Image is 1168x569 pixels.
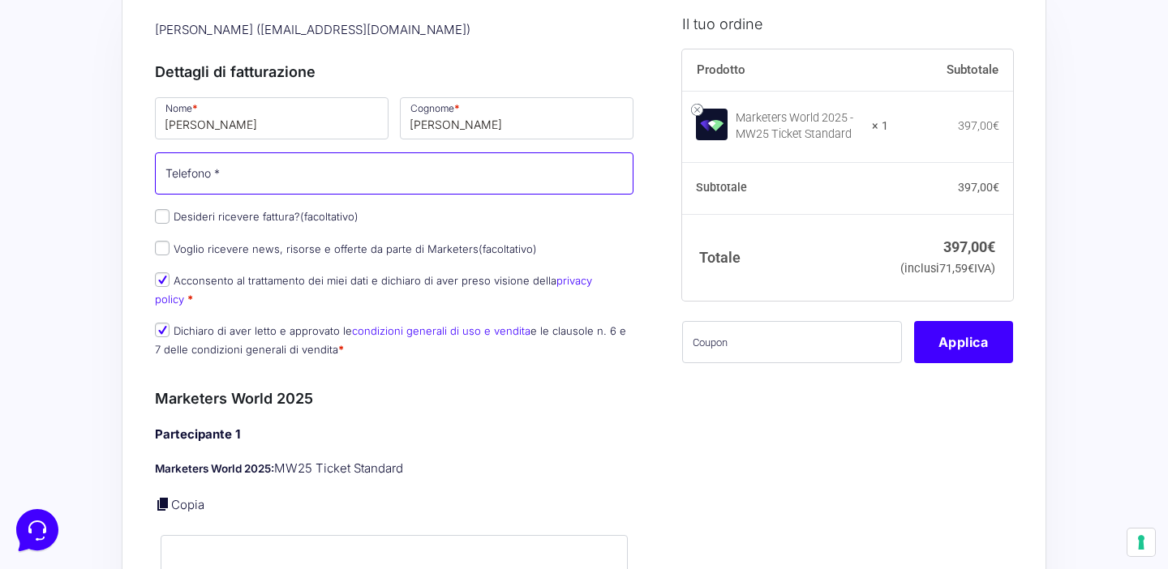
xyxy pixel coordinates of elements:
[958,181,999,194] bdi: 397,00
[26,136,298,169] button: Inizia una conversazione
[968,262,974,276] span: €
[300,210,359,223] span: (facoltativo)
[173,201,298,214] a: Apri Centro Assistenza
[49,443,76,457] p: Home
[250,443,273,457] p: Aiuto
[26,201,127,214] span: Trova una risposta
[13,13,273,39] h2: Ciao da Marketers 👋
[155,209,170,224] input: Desideri ricevere fattura?(facoltativo)
[155,387,633,409] h3: Marketers World 2025
[155,152,633,195] input: Telefono *
[155,97,389,139] input: Nome *
[212,420,311,457] button: Aiuto
[52,91,84,123] img: dark
[352,324,530,337] a: condizioni generali di uso e vendita
[958,119,999,132] bdi: 397,00
[155,426,633,444] h4: Partecipante 1
[888,49,1013,91] th: Subtotale
[155,324,626,356] label: Dichiaro di aver letto e approvato le e le clausole n. 6 e 7 delle condizioni generali di vendita
[155,61,633,83] h3: Dettagli di fatturazione
[171,497,204,512] a: Copia
[13,420,113,457] button: Home
[736,110,862,143] div: Marketers World 2025 - MW25 Ticket Standard
[36,236,265,252] input: Cerca un articolo...
[155,460,633,478] p: MW25 Ticket Standard
[155,496,171,512] a: Copia i dettagli dell'acquirente
[149,17,639,44] div: [PERSON_NAME] ( [EMAIL_ADDRESS][DOMAIN_NAME] )
[987,237,995,255] span: €
[13,506,62,554] iframe: Customerly Messenger Launcher
[113,420,213,457] button: Messaggi
[155,323,170,337] input: Dichiaro di aver letto e approvato lecondizioni generali di uso e venditae le clausole n. 6 e 7 d...
[479,242,537,255] span: (facoltativo)
[105,146,239,159] span: Inizia una conversazione
[914,321,1013,363] button: Applica
[400,97,633,139] input: Cognome *
[682,12,1013,34] h3: Il tuo ordine
[682,321,902,363] input: Coupon
[993,119,999,132] span: €
[140,443,184,457] p: Messaggi
[155,242,537,255] label: Voglio ricevere news, risorse e offerte da parte di Marketers
[872,118,888,135] strong: × 1
[682,162,889,214] th: Subtotale
[682,214,889,301] th: Totale
[900,262,995,276] small: (inclusi IVA)
[155,462,274,475] strong: Marketers World 2025:
[26,91,58,123] img: dark
[26,65,138,78] span: Le tue conversazioni
[993,181,999,194] span: €
[155,272,170,287] input: Acconsento al trattamento dei miei dati e dichiaro di aver preso visione dellaprivacy policy
[1127,528,1155,556] button: Le tue preferenze relative al consenso per le tecnologie di tracciamento
[943,237,995,255] bdi: 397,00
[939,262,974,276] span: 71,59
[155,274,592,306] label: Acconsento al trattamento dei miei dati e dichiaro di aver preso visione della
[696,108,728,139] img: Marketers World 2025 - MW25 Ticket Standard
[78,91,110,123] img: dark
[682,49,889,91] th: Prodotto
[155,241,170,255] input: Voglio ricevere news, risorse e offerte da parte di Marketers(facoltativo)
[155,210,359,223] label: Desideri ricevere fattura?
